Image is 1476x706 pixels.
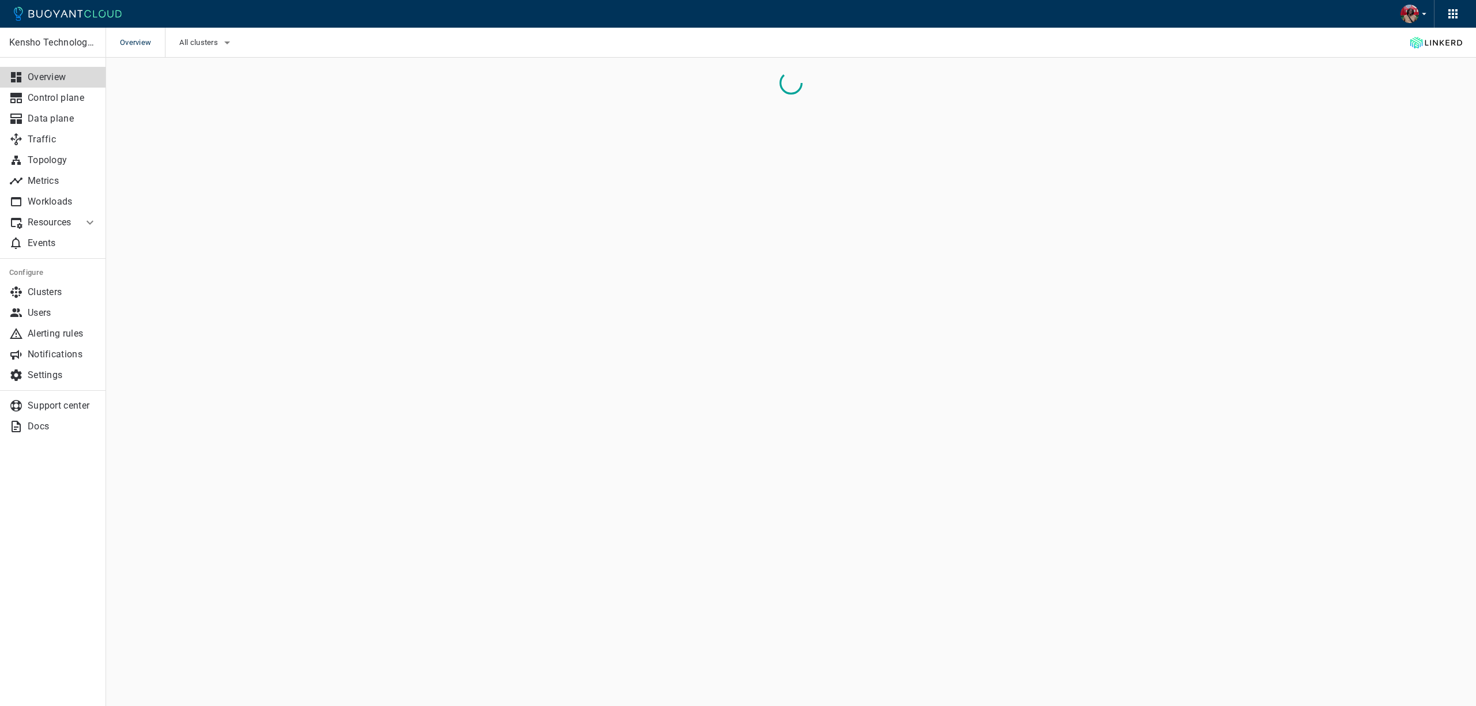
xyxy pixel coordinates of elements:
[28,369,97,381] p: Settings
[28,421,97,432] p: Docs
[1400,5,1419,23] img: Rayshard Thompson
[9,37,96,48] p: Kensho Technologies
[28,71,97,83] p: Overview
[28,307,97,319] p: Users
[28,134,97,145] p: Traffic
[28,349,97,360] p: Notifications
[28,154,97,166] p: Topology
[28,196,97,207] p: Workloads
[28,92,97,104] p: Control plane
[120,28,165,58] span: Overview
[28,400,97,411] p: Support center
[28,286,97,298] p: Clusters
[9,268,97,277] h5: Configure
[28,175,97,187] p: Metrics
[28,237,97,249] p: Events
[28,328,97,339] p: Alerting rules
[28,217,74,228] p: Resources
[179,34,234,51] button: All clusters
[179,38,220,47] span: All clusters
[28,113,97,124] p: Data plane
